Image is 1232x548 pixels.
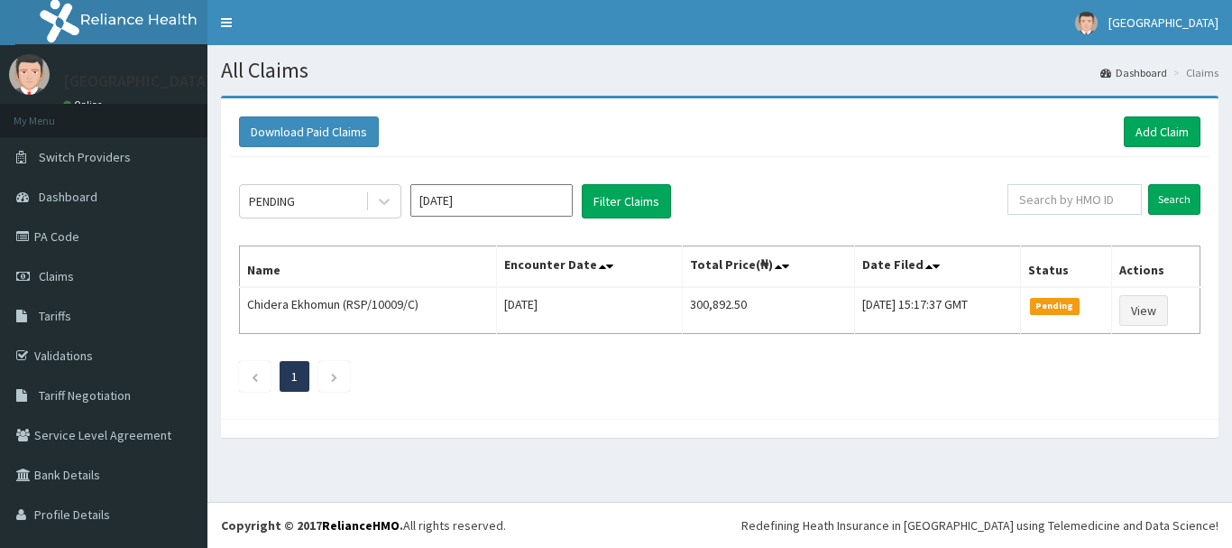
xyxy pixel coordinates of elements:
[291,368,298,385] a: Page 1 is your current page
[249,192,295,210] div: PENDING
[1108,14,1218,31] span: [GEOGRAPHIC_DATA]
[251,368,259,385] a: Previous page
[239,116,379,147] button: Download Paid Claims
[854,287,1020,334] td: [DATE] 15:17:37 GMT
[1075,12,1098,34] img: User Image
[39,149,131,165] span: Switch Providers
[1007,184,1142,215] input: Search by HMO ID
[854,246,1020,288] th: Date Filed
[1021,246,1112,288] th: Status
[741,516,1218,534] div: Redefining Heath Insurance in [GEOGRAPHIC_DATA] using Telemedicine and Data Science!
[221,59,1218,82] h1: All Claims
[410,184,573,217] input: Select Month and Year
[330,368,338,385] a: Next page
[496,287,682,334] td: [DATE]
[39,189,97,205] span: Dashboard
[39,308,71,324] span: Tariffs
[39,387,131,404] span: Tariff Negotiation
[240,246,497,288] th: Name
[496,246,682,288] th: Encounter Date
[682,287,854,334] td: 300,892.50
[9,54,50,95] img: User Image
[39,268,74,284] span: Claims
[1124,116,1200,147] a: Add Claim
[63,73,212,89] p: [GEOGRAPHIC_DATA]
[322,517,400,534] a: RelianceHMO
[582,184,671,218] button: Filter Claims
[63,98,106,111] a: Online
[1148,184,1200,215] input: Search
[1119,295,1168,326] a: View
[1169,65,1218,80] li: Claims
[1030,298,1080,314] span: Pending
[240,287,497,334] td: Chidera Ekhomun (RSP/10009/C)
[1112,246,1200,288] th: Actions
[682,246,854,288] th: Total Price(₦)
[207,502,1232,548] footer: All rights reserved.
[1100,65,1167,80] a: Dashboard
[221,517,403,534] strong: Copyright © 2017 .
